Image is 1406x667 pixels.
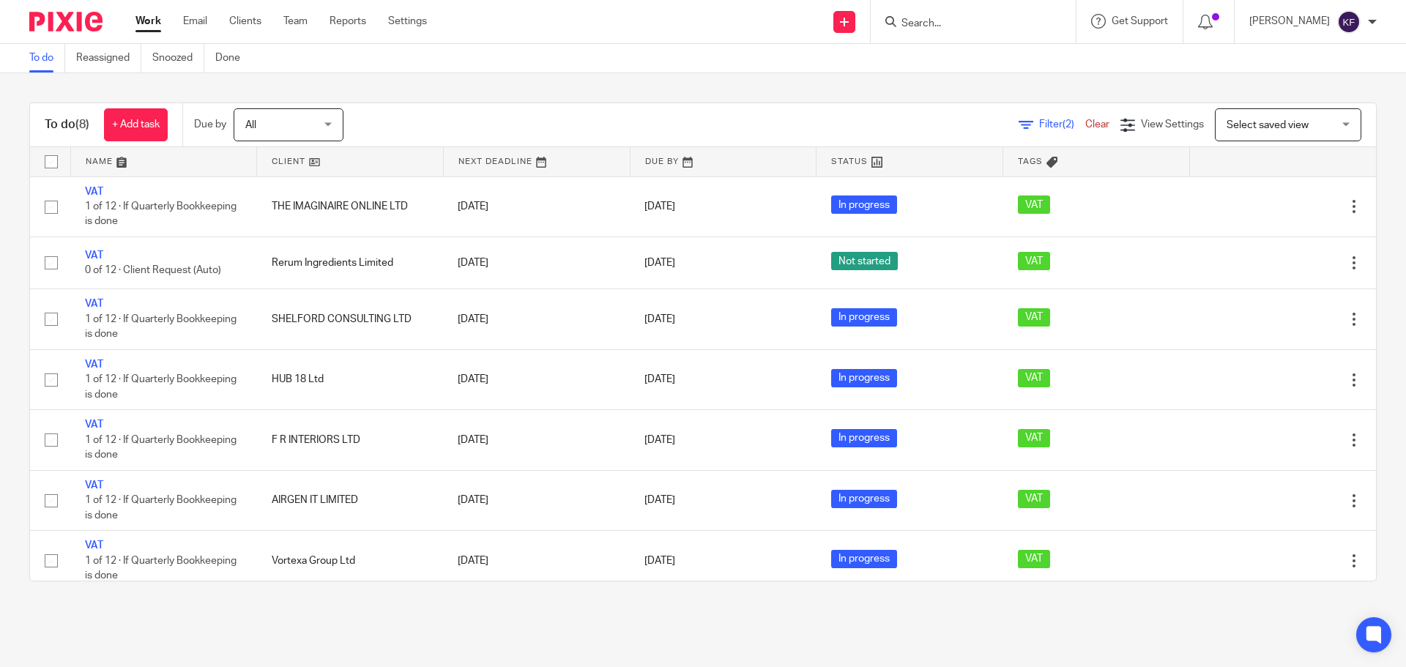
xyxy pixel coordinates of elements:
span: 1 of 12 · If Quarterly Bookkeeping is done [85,435,237,461]
td: [DATE] [443,289,630,349]
td: HUB 18 Ltd [257,349,444,409]
span: (8) [75,119,89,130]
span: VAT [1018,195,1050,214]
a: To do [29,44,65,72]
a: Reassigned [76,44,141,72]
span: All [245,120,256,130]
span: Filter [1039,119,1085,130]
h1: To do [45,117,89,133]
td: [DATE] [443,176,630,236]
a: VAT [85,420,103,430]
td: THE IMAGINAIRE ONLINE LTD [257,176,444,236]
td: Rerum Ingredients Limited [257,236,444,288]
td: [DATE] [443,349,630,409]
span: [DATE] [644,556,675,566]
span: VAT [1018,550,1050,568]
input: Search [900,18,1032,31]
span: VAT [1018,308,1050,327]
span: 1 of 12 · If Quarterly Bookkeeping is done [85,374,237,400]
a: VAT [85,359,103,370]
span: In progress [831,195,897,214]
span: In progress [831,308,897,327]
span: 1 of 12 · If Quarterly Bookkeeping is done [85,556,237,581]
td: [DATE] [443,531,630,591]
span: Get Support [1112,16,1168,26]
td: AIRGEN IT LIMITED [257,470,444,530]
span: In progress [831,429,897,447]
a: Reports [330,14,366,29]
a: Work [135,14,161,29]
span: 1 of 12 · If Quarterly Bookkeeping is done [85,201,237,227]
span: Select saved view [1227,120,1309,130]
span: 1 of 12 · If Quarterly Bookkeeping is done [85,495,237,521]
a: VAT [85,187,103,197]
a: Clients [229,14,261,29]
td: Vortexa Group Ltd [257,531,444,591]
span: [DATE] [644,495,675,505]
span: 0 of 12 · Client Request (Auto) [85,265,221,275]
img: svg%3E [1337,10,1361,34]
span: [DATE] [644,314,675,324]
span: Tags [1018,157,1043,165]
span: [DATE] [644,258,675,268]
span: VAT [1018,490,1050,508]
span: (2) [1063,119,1074,130]
span: VAT [1018,429,1050,447]
p: [PERSON_NAME] [1249,14,1330,29]
td: SHELFORD CONSULTING LTD [257,289,444,349]
a: Settings [388,14,427,29]
span: [DATE] [644,201,675,212]
span: View Settings [1141,119,1204,130]
a: Email [183,14,207,29]
td: [DATE] [443,410,630,470]
span: In progress [831,369,897,387]
td: F R INTERIORS LTD [257,410,444,470]
td: [DATE] [443,470,630,530]
a: + Add task [104,108,168,141]
span: [DATE] [644,435,675,445]
span: In progress [831,550,897,568]
span: 1 of 12 · If Quarterly Bookkeeping is done [85,314,237,340]
a: VAT [85,250,103,261]
span: VAT [1018,369,1050,387]
a: VAT [85,540,103,551]
a: VAT [85,299,103,309]
span: In progress [831,490,897,508]
span: [DATE] [644,375,675,385]
a: VAT [85,480,103,491]
a: Team [283,14,308,29]
img: Pixie [29,12,103,31]
a: Done [215,44,251,72]
td: [DATE] [443,236,630,288]
a: Clear [1085,119,1109,130]
p: Due by [194,117,226,132]
span: Not started [831,252,898,270]
span: VAT [1018,252,1050,270]
a: Snoozed [152,44,204,72]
